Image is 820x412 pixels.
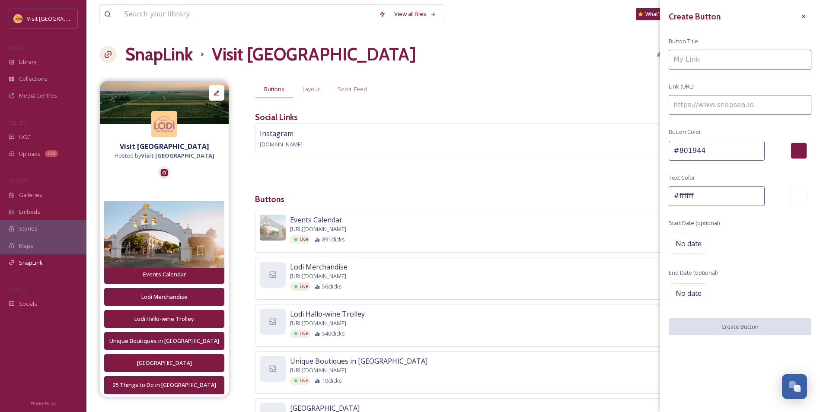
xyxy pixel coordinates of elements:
span: 56 clicks [322,282,342,291]
button: Lodi Hallo-wine Trolley [104,310,224,328]
span: Galleries [19,191,42,199]
span: Uploads [19,150,41,158]
span: [URL][DOMAIN_NAME] [290,225,346,233]
h3: Buttons [255,193,807,206]
span: MEDIA [9,44,24,51]
strong: Visit [GEOGRAPHIC_DATA] [120,142,209,151]
span: SOCIALS [9,286,26,293]
span: Layout [303,85,319,93]
span: Maps [19,242,33,250]
span: Text Color [669,174,695,182]
span: [URL][DOMAIN_NAME] [290,272,346,280]
span: SnapLink [19,259,43,267]
span: 10 clicks [322,377,342,385]
button: 25 Things to Do in [GEOGRAPHIC_DATA] [104,376,224,394]
span: Events Calendar [290,215,342,225]
a: View all files [390,6,440,22]
span: No date [676,238,702,249]
span: Embeds [19,208,40,216]
div: [GEOGRAPHIC_DATA] [109,359,220,367]
button: Events Calendar [104,266,224,283]
button: Lodi Merchandise [104,288,224,306]
strong: Visit [GEOGRAPHIC_DATA] [141,152,214,159]
h1: Visit [GEOGRAPHIC_DATA] [212,41,416,67]
img: Square%20Social%20Visit%20Lodi.png [14,14,22,23]
span: COLLECT [9,120,27,126]
span: [URL][DOMAIN_NAME] [290,366,346,374]
span: WIDGETS [9,177,29,184]
span: Lodi Hallo-wine Trolley [290,309,365,319]
span: Buttons [264,85,284,93]
span: 540 clicks [322,330,345,338]
a: Analytics [652,46,699,63]
span: Lodi Merchandise [290,262,348,272]
input: Search your library [120,5,374,24]
span: Visit [GEOGRAPHIC_DATA] [27,14,94,22]
span: Hosted by [115,152,214,160]
h3: Social Links [255,111,298,124]
div: Live [290,377,310,385]
span: [URL][DOMAIN_NAME] [290,319,346,327]
input: My Link [669,50,811,70]
button: Create Button [669,318,811,335]
img: Square%20Social%20Visit%20Lodi.png [151,111,177,137]
span: Collections [19,75,48,83]
span: End Date (optional) [669,269,718,277]
span: Social Feed [338,85,367,93]
div: Live [290,330,310,338]
span: [DOMAIN_NAME] [260,140,303,148]
div: Live [290,235,310,244]
a: Privacy Policy [31,397,56,408]
div: Lodi Merchandise [109,293,220,301]
span: Link (URL) [669,82,693,91]
a: SnapLink [125,41,193,67]
h3: Create Button [669,10,721,23]
button: Unique Boutiques in [GEOGRAPHIC_DATA] [104,332,224,350]
button: Analytics [652,46,694,63]
button: [GEOGRAPHIC_DATA] [104,354,224,372]
span: No date [676,288,702,298]
img: f3c95699-6446-452f-9a14-16c78ac2645e.jpg [100,81,229,124]
div: 25 Things to Do in [GEOGRAPHIC_DATA] [109,381,220,389]
span: Unique Boutiques in [GEOGRAPHIC_DATA] [290,356,428,366]
span: Instagram [260,129,294,138]
span: Library [19,58,36,66]
input: https://www.snapsea.io [669,95,811,115]
button: Open Chat [782,374,807,399]
img: eb0ff84f-6bda-48df-8fd6-ed9836e6574f.jpg [260,215,286,241]
div: Unique Boutiques in [GEOGRAPHIC_DATA] [109,337,220,345]
span: Button Color [669,128,701,136]
a: What's New [636,8,679,20]
div: Lodi Hallo-wine Trolley [109,315,220,323]
span: Socials [19,300,37,308]
div: Events Calendar [109,270,220,279]
div: Live [290,282,310,291]
span: Media Centres [19,92,57,100]
div: 222 [45,150,58,157]
span: Button Title [669,37,698,45]
span: Stories [19,225,38,233]
span: UGC [19,133,31,141]
span: Start Date (optional) [669,219,720,227]
span: 891 clicks [322,235,345,244]
span: Privacy Policy [31,400,56,406]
